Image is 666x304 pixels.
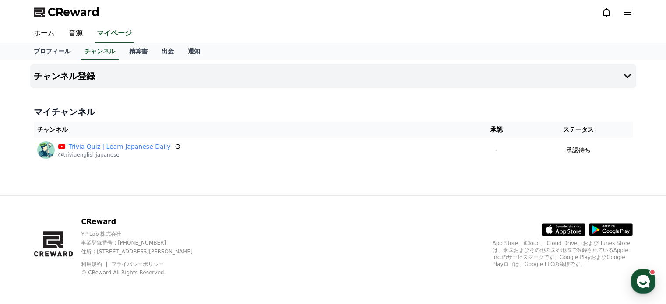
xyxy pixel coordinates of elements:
th: ステータス [524,122,633,138]
p: @triviaenglishjapanese [58,151,181,158]
p: © CReward All Rights Reserved. [81,269,208,276]
a: プロフィール [27,43,78,60]
th: 承認 [469,122,524,138]
a: マイページ [95,24,134,43]
a: 音源 [62,24,90,43]
p: - [472,146,521,155]
h4: チャンネル登録 [34,71,95,81]
p: CReward [81,217,208,227]
img: Trivia Quiz | Learn Japanese Daily [37,141,55,159]
button: チャンネル登録 [30,64,636,88]
a: プライバシーポリシー [111,261,164,267]
a: 出金 [155,43,181,60]
h4: マイチャンネル [34,106,633,118]
p: 承認待ち [566,146,591,155]
a: ホーム [27,24,62,43]
span: CReward [48,5,99,19]
p: App Store、iCloud、iCloud Drive、およびiTunes Storeは、米国およびその他の国や地域で登録されているApple Inc.のサービスマークです。Google P... [493,240,633,268]
a: チャンネル [81,43,119,60]
th: チャンネル [34,122,469,138]
p: YP Lab 株式会社 [81,231,208,238]
p: 住所 : [STREET_ADDRESS][PERSON_NAME] [81,248,208,255]
a: Trivia Quiz | Learn Japanese Daily [69,142,171,151]
a: 利用規約 [81,261,109,267]
p: 事業登録番号 : [PHONE_NUMBER] [81,239,208,246]
a: CReward [34,5,99,19]
a: 通知 [181,43,207,60]
a: 精算書 [122,43,155,60]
